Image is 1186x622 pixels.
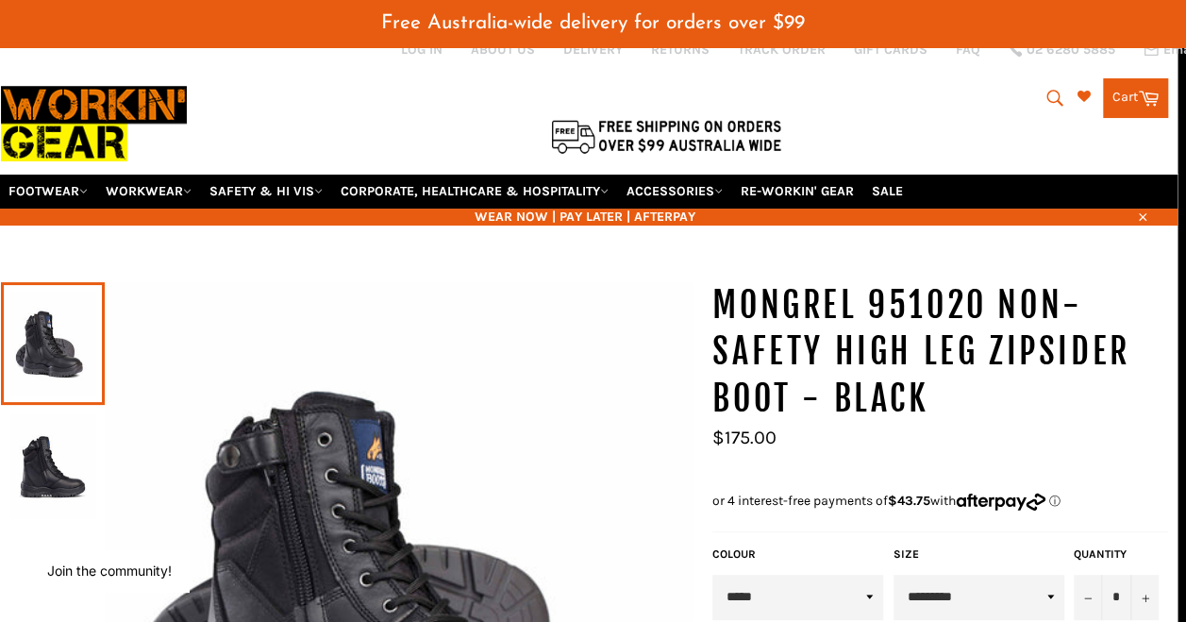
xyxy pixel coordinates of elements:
img: MONGREL 951020 Non-Safety High Leg Zipsider Boot - Black - Workin' Gear [10,414,95,518]
a: GIFT CARDS [854,41,927,59]
span: 02 6280 5885 [1027,43,1115,57]
button: Reduce item quantity by one [1074,575,1102,620]
h1: MONGREL 951020 Non-Safety High Leg Zipsider Boot - Black [712,282,1168,423]
a: Cart [1103,78,1168,118]
a: TRACK ORDER [738,41,826,59]
button: Join the community! [47,563,172,579]
a: ACCESSORIES [619,175,730,208]
span: WEAR NOW | PAY LATER | AFTERPAY [1,208,1168,226]
span: Free Australia-wide delivery for orders over $99 [381,13,805,33]
a: DELIVERY [563,41,623,59]
label: COLOUR [712,546,883,563]
a: SAFETY & HI VIS [202,175,330,208]
span: $175.00 [712,427,777,448]
a: Log in [401,42,443,58]
a: 02 6280 5885 [1009,43,1115,57]
img: Flat $9.95 shipping Australia wide [548,116,784,156]
a: RE-WORKIN' GEAR [733,175,861,208]
a: SALE [864,175,910,208]
img: Workin Gear leaders in Workwear, Safety Boots, PPE, Uniforms. Australia's No.1 in Workwear [1,74,187,174]
a: FOOTWEAR [1,175,95,208]
label: Size [894,546,1064,563]
a: RETURNS [651,41,710,59]
a: WORKWEAR [98,175,199,208]
a: ABOUT US [471,41,535,59]
label: Quantity [1074,546,1159,563]
button: Increase item quantity by one [1130,575,1159,620]
a: CORPORATE, HEALTHCARE & HOSPITALITY [333,175,616,208]
a: FAQ [956,41,980,59]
